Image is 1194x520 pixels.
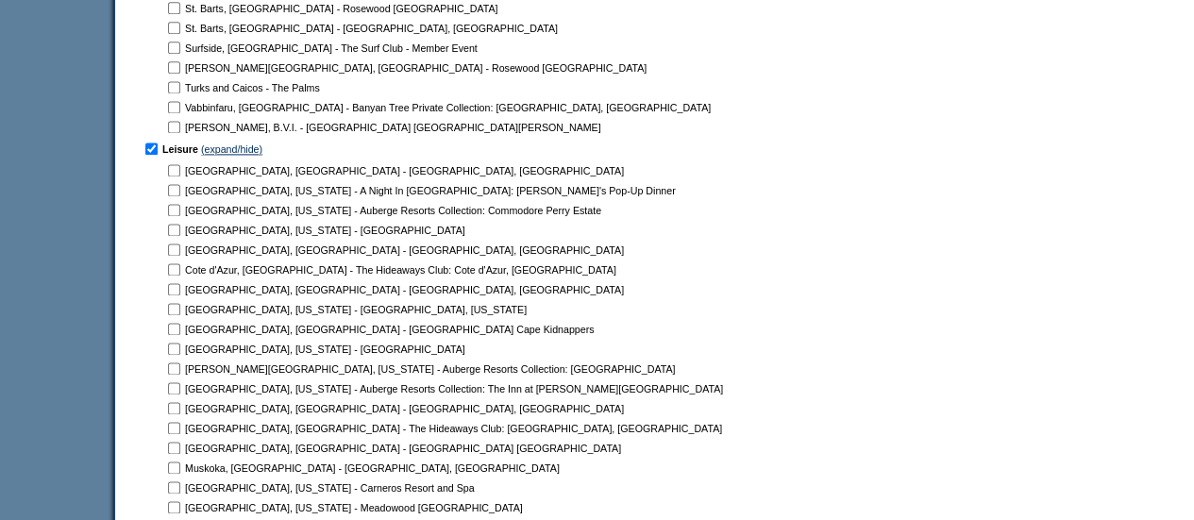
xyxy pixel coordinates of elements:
[185,300,827,318] td: [GEOGRAPHIC_DATA], [US_STATE] - [GEOGRAPHIC_DATA], [US_STATE]
[185,360,827,377] td: [PERSON_NAME][GEOGRAPHIC_DATA], [US_STATE] - Auberge Resorts Collection: [GEOGRAPHIC_DATA]
[185,181,827,199] td: [GEOGRAPHIC_DATA], [US_STATE] - A Night In [GEOGRAPHIC_DATA]: [PERSON_NAME]'s Pop-Up Dinner
[185,419,827,437] td: [GEOGRAPHIC_DATA], [GEOGRAPHIC_DATA] - The Hideaways Club: [GEOGRAPHIC_DATA], [GEOGRAPHIC_DATA]
[185,19,767,37] td: St. Barts, [GEOGRAPHIC_DATA] - [GEOGRAPHIC_DATA], [GEOGRAPHIC_DATA]
[185,201,827,219] td: [GEOGRAPHIC_DATA], [US_STATE] - Auberge Resorts Collection: Commodore Perry Estate
[185,98,767,116] td: Vabbinfaru, [GEOGRAPHIC_DATA] - Banyan Tree Private Collection: [GEOGRAPHIC_DATA], [GEOGRAPHIC_DATA]
[185,459,827,477] td: Muskoka, [GEOGRAPHIC_DATA] - [GEOGRAPHIC_DATA], [GEOGRAPHIC_DATA]
[185,379,827,397] td: [GEOGRAPHIC_DATA], [US_STATE] - Auberge Resorts Collection: The Inn at [PERSON_NAME][GEOGRAPHIC_D...
[185,478,827,496] td: [GEOGRAPHIC_DATA], [US_STATE] - Carneros Resort and Spa
[185,78,767,96] td: Turks and Caicos - The Palms
[185,399,827,417] td: [GEOGRAPHIC_DATA], [GEOGRAPHIC_DATA] - [GEOGRAPHIC_DATA], [GEOGRAPHIC_DATA]
[185,59,767,76] td: [PERSON_NAME][GEOGRAPHIC_DATA], [GEOGRAPHIC_DATA] - Rosewood [GEOGRAPHIC_DATA]
[185,340,827,358] td: [GEOGRAPHIC_DATA], [US_STATE] - [GEOGRAPHIC_DATA]
[162,143,198,155] b: Leisure
[185,320,827,338] td: [GEOGRAPHIC_DATA], [GEOGRAPHIC_DATA] - [GEOGRAPHIC_DATA] Cape Kidnappers
[185,241,827,259] td: [GEOGRAPHIC_DATA], [GEOGRAPHIC_DATA] - [GEOGRAPHIC_DATA], [GEOGRAPHIC_DATA]
[185,439,827,457] td: [GEOGRAPHIC_DATA], [GEOGRAPHIC_DATA] - [GEOGRAPHIC_DATA] [GEOGRAPHIC_DATA]
[185,280,827,298] td: [GEOGRAPHIC_DATA], [GEOGRAPHIC_DATA] - [GEOGRAPHIC_DATA], [GEOGRAPHIC_DATA]
[185,221,827,239] td: [GEOGRAPHIC_DATA], [US_STATE] - [GEOGRAPHIC_DATA]
[185,118,767,136] td: [PERSON_NAME], B.V.I. - [GEOGRAPHIC_DATA] [GEOGRAPHIC_DATA][PERSON_NAME]
[185,260,827,278] td: Cote d'Azur, [GEOGRAPHIC_DATA] - The Hideaways Club: Cote d'Azur, [GEOGRAPHIC_DATA]
[201,143,262,155] a: (expand/hide)
[185,161,827,179] td: [GEOGRAPHIC_DATA], [GEOGRAPHIC_DATA] - [GEOGRAPHIC_DATA], [GEOGRAPHIC_DATA]
[185,39,767,57] td: Surfside, [GEOGRAPHIC_DATA] - The Surf Club - Member Event
[185,498,827,516] td: [GEOGRAPHIC_DATA], [US_STATE] - Meadowood [GEOGRAPHIC_DATA]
